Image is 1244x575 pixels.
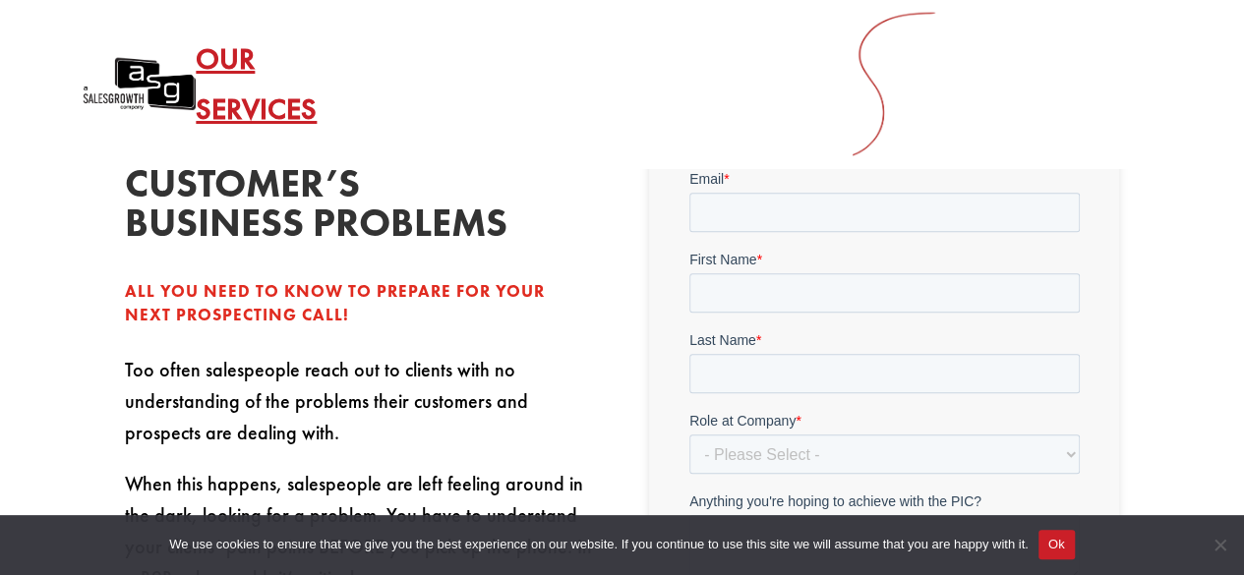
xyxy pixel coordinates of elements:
a: A Sales Growth Company Logo [82,55,196,113]
p: Too often salespeople reach out to clients with no understanding of the problems their customers ... [125,354,595,468]
h2: Diagnose your customer’s business problems [125,86,420,253]
button: Ok [1038,530,1075,559]
a: Gap Selling Method [401,42,595,125]
span: We use cookies to ensure that we give you the best experience on our website. If you continue to ... [169,535,1028,554]
span: No [1210,535,1229,554]
a: Our Services [196,24,400,144]
span: a [942,97,974,129]
div: All you need to know to prepare for your next prospecting call! [125,280,595,327]
span: Menu [988,96,1039,118]
img: ASG Co. Logo [82,55,196,113]
a: Testimonials [594,59,731,108]
a: Resources [731,59,853,108]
